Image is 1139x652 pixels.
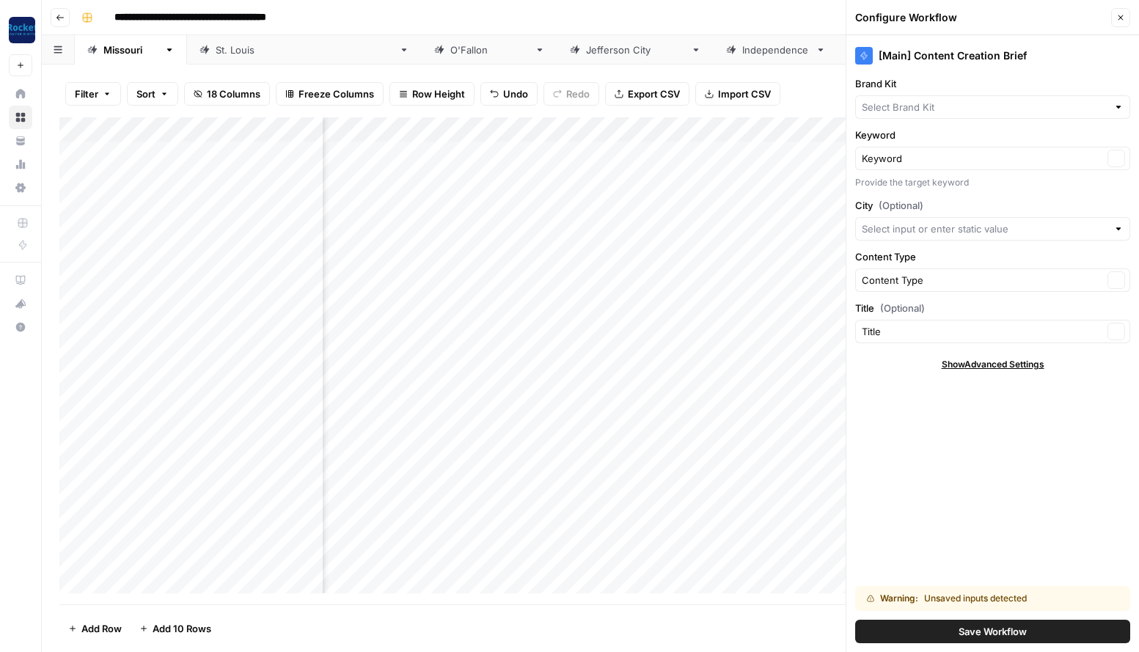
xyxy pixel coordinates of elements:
[75,35,187,65] a: [US_STATE]
[867,592,1073,605] div: Unsaved inputs detected
[942,358,1044,371] span: Show Advanced Settings
[10,293,32,315] div: What's new?
[9,292,32,315] button: What's new?
[838,35,940,65] a: Florissant
[184,82,270,106] button: 18 Columns
[855,301,1130,315] label: Title
[9,12,32,48] button: Workspace: Rocket Pilots
[605,82,689,106] button: Export CSV
[9,82,32,106] a: Home
[718,87,771,101] span: Import CSV
[862,221,1107,236] input: Select input or enter static value
[127,82,178,106] button: Sort
[299,87,374,101] span: Freeze Columns
[855,128,1130,142] label: Keyword
[276,82,384,106] button: Freeze Columns
[9,17,35,43] img: Rocket Pilots Logo
[880,592,918,605] span: Warning:
[136,87,155,101] span: Sort
[879,198,923,213] span: (Optional)
[9,153,32,176] a: Usage
[9,106,32,129] a: Browse
[862,151,1103,166] input: Keyword
[855,249,1130,264] label: Content Type
[422,35,557,65] a: [PERSON_NAME]
[450,43,529,57] div: [PERSON_NAME]
[855,47,1130,65] div: [Main] Content Creation Brief
[103,43,158,57] div: [US_STATE]
[9,315,32,339] button: Help + Support
[855,76,1130,91] label: Brand Kit
[586,43,685,57] div: [GEOGRAPHIC_DATA]
[855,620,1130,643] button: Save Workflow
[862,273,1103,287] input: Content Type
[59,617,131,640] button: Add Row
[714,35,838,65] a: Independence
[207,87,260,101] span: 18 Columns
[187,35,422,65] a: [GEOGRAPHIC_DATA][PERSON_NAME]
[862,324,1103,339] input: Title
[628,87,680,101] span: Export CSV
[9,176,32,199] a: Settings
[862,100,1107,114] input: Select Brand Kit
[75,87,98,101] span: Filter
[153,621,211,636] span: Add 10 Rows
[566,87,590,101] span: Redo
[557,35,714,65] a: [GEOGRAPHIC_DATA]
[695,82,780,106] button: Import CSV
[412,87,465,101] span: Row Height
[959,624,1027,639] span: Save Workflow
[543,82,599,106] button: Redo
[389,82,475,106] button: Row Height
[880,301,925,315] span: (Optional)
[742,43,810,57] div: Independence
[131,617,220,640] button: Add 10 Rows
[9,268,32,292] a: AirOps Academy
[9,129,32,153] a: Your Data
[216,43,393,57] div: [GEOGRAPHIC_DATA][PERSON_NAME]
[503,87,528,101] span: Undo
[65,82,121,106] button: Filter
[855,176,1130,189] div: Provide the target keyword
[855,198,1130,213] label: City
[81,621,122,636] span: Add Row
[480,82,538,106] button: Undo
